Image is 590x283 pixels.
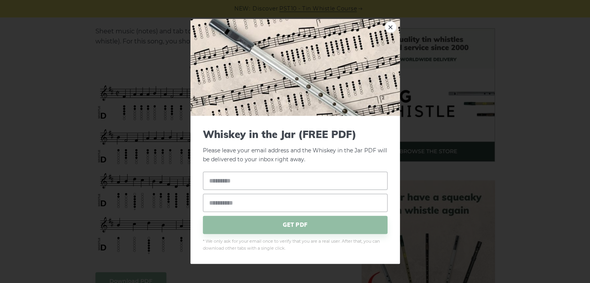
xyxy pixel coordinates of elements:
[203,238,388,252] span: * We only ask for your email once to verify that you are a real user. After that, you can downloa...
[385,21,396,33] a: ×
[203,128,388,140] span: Whiskey in the Jar (FREE PDF)
[190,19,400,116] img: Tin Whistle Tab Preview
[203,216,388,234] span: GET PDF
[203,128,388,164] p: Please leave your email address and the Whiskey in the Jar PDF will be delivered to your inbox ri...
